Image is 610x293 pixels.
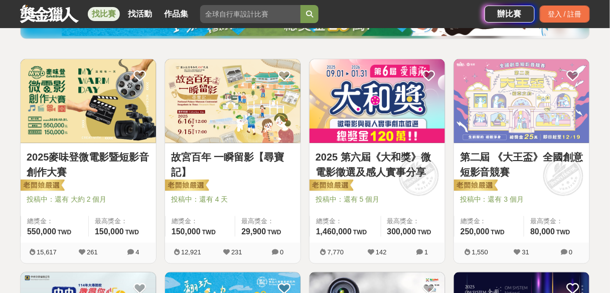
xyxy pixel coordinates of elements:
a: Cover Image [454,59,589,143]
span: 550,000 [27,227,56,236]
span: 0 [280,248,283,256]
a: Cover Image [165,59,300,143]
a: 第二屆 《大王盃》全國創意短影音競賽 [460,150,583,180]
span: 150,000 [95,227,124,236]
span: 投稿中：還有 4 天 [171,194,294,205]
span: 12,921 [181,248,201,256]
input: 全球自行車設計比賽 [200,5,300,23]
a: 作品集 [160,7,192,21]
span: 4 [135,248,139,256]
img: Cover Image [21,59,156,143]
span: TWD [353,229,367,236]
span: TWD [202,229,216,236]
a: 故宮百年 一瞬留影【尋寶記】 [171,150,294,180]
span: 最高獎金： [95,216,150,226]
a: Cover Image [310,59,445,143]
img: 老闆娘嚴選 [163,179,209,193]
span: 投稿中：還有 3 個月 [460,194,583,205]
span: 總獎金： [27,216,82,226]
span: 261 [87,248,98,256]
span: 31 [522,248,529,256]
span: TWD [58,229,71,236]
span: 最高獎金： [530,216,583,226]
span: 0 [569,248,572,256]
a: Cover Image [21,59,156,143]
img: Cover Image [165,59,300,143]
a: 找活動 [124,7,156,21]
span: TWD [125,229,139,236]
img: 老闆娘嚴選 [19,179,65,193]
span: 1 [424,248,428,256]
span: 總獎金： [316,216,375,226]
span: TWD [418,229,431,236]
span: 1,550 [472,248,489,256]
img: Cover Image [454,59,589,143]
span: 投稿中：還有 5 個月 [316,194,439,205]
img: Cover Image [310,59,445,143]
span: 投稿中：還有 大約 2 個月 [27,194,150,205]
span: 最高獎金： [241,216,294,226]
span: 15,617 [37,248,57,256]
span: 總獎金： [172,216,229,226]
span: TWD [556,229,570,236]
span: TWD [267,229,281,236]
span: 總獎金： [461,216,518,226]
span: 250,000 [461,227,490,236]
span: 7,770 [328,248,344,256]
span: 150,000 [172,227,201,236]
span: 1,460,000 [316,227,352,236]
a: 辦比賽 [485,6,535,23]
span: 29,900 [241,227,266,236]
span: 80,000 [530,227,555,236]
span: 最高獎金： [387,216,439,226]
img: 老闆娘嚴選 [452,179,498,193]
a: 找比賽 [88,7,120,21]
a: 2025麥味登微電影暨短影音創作大賽 [27,150,150,180]
div: 登入 / 註冊 [540,6,590,23]
span: 142 [376,248,387,256]
img: 老闆娘嚴選 [308,179,354,193]
span: TWD [491,229,505,236]
span: 300,000 [387,227,416,236]
a: 2025 第六屆《大和獎》微電影徵選及感人實事分享 [316,150,439,180]
span: 231 [231,248,242,256]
